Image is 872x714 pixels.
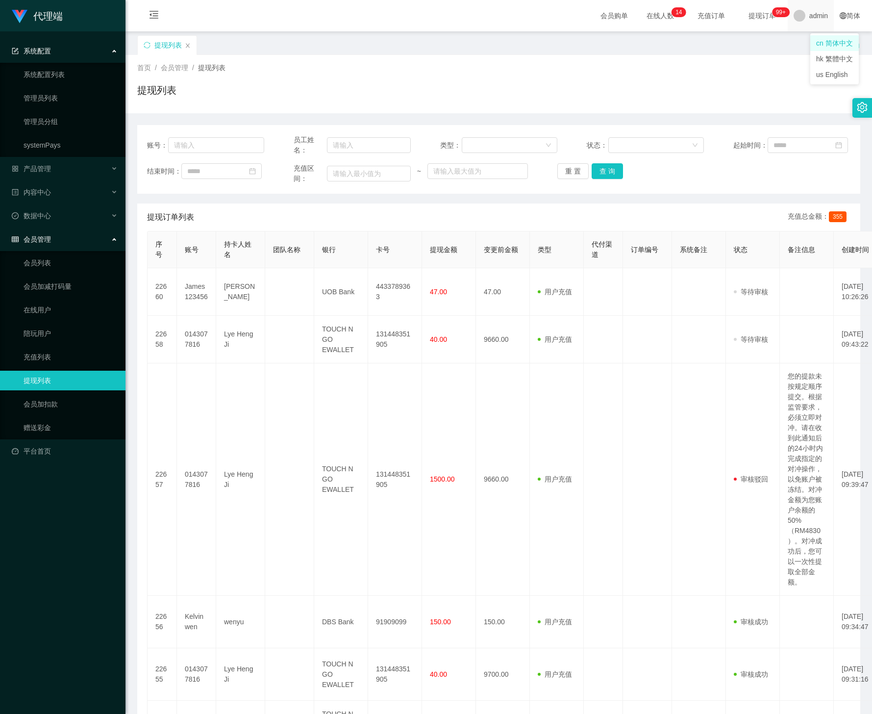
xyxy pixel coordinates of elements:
[168,137,264,153] input: 请输入
[177,316,216,363] td: 0143077816
[12,441,118,461] a: 图标: dashboard平台首页
[12,12,63,20] a: 代理端
[185,246,199,254] span: 账号
[327,137,411,153] input: 请输入
[12,212,19,219] i: 图标: check-circle-o
[216,316,265,363] td: Lye Heng Ji
[12,212,51,220] span: 数据中心
[788,211,850,223] div: 充值总金额：
[680,246,707,254] span: 系统备注
[148,648,177,701] td: 22655
[734,335,768,343] span: 等待审核
[734,670,768,678] span: 审核成功
[430,618,451,626] span: 150.00
[538,618,572,626] span: 用户充值
[376,246,390,254] span: 卡号
[430,670,447,678] span: 40.00
[147,140,168,151] span: 账号：
[592,240,612,258] span: 代付渠道
[148,596,177,648] td: 22656
[840,12,847,19] i: 图标: global
[734,246,747,254] span: 状态
[314,648,368,701] td: TOUCH N GO EWALLET
[314,268,368,316] td: UOB Bank
[155,64,157,72] span: /
[587,140,608,151] span: 状态：
[314,596,368,648] td: DBS Bank
[430,288,447,296] span: 47.00
[679,7,682,17] p: 4
[314,363,368,596] td: TOUCH N GO EWALLET
[857,102,868,113] i: 图标: setting
[538,475,572,483] span: 用户充值
[12,165,19,172] i: 图标: appstore-o
[642,12,679,19] span: 在线人数
[842,246,869,254] span: 创建时间
[24,394,118,414] a: 会员加扣款
[675,7,679,17] p: 1
[24,88,118,108] a: 管理员列表
[538,288,572,296] span: 用户充值
[216,648,265,701] td: Lye Heng Ji
[12,165,51,173] span: 产品管理
[631,246,658,254] span: 订单编号
[734,618,768,626] span: 审核成功
[829,211,847,222] span: 355
[368,316,422,363] td: 131448351905
[24,135,118,155] a: systemPays
[137,64,151,72] span: 首页
[476,268,530,316] td: 47.00
[693,12,730,19] span: 充值订单
[24,277,118,296] a: 会员加减打码量
[185,43,191,49] i: 图标: close
[24,418,118,437] a: 赠送彩金
[538,670,572,678] span: 用户充值
[216,268,265,316] td: [PERSON_NAME]
[192,64,194,72] span: /
[476,596,530,648] td: 150.00
[154,36,182,54] div: 提现列表
[273,246,300,254] span: 团队名称
[12,48,19,54] i: 图标: form
[476,316,530,363] td: 9660.00
[294,163,327,184] span: 充值区间：
[148,316,177,363] td: 22658
[148,268,177,316] td: 22660
[294,135,327,155] span: 员工姓名：
[137,83,176,98] h1: 提现列表
[322,246,336,254] span: 银行
[155,240,162,258] span: 序号
[538,335,572,343] span: 用户充值
[12,188,51,196] span: 内容中心
[24,65,118,84] a: 系统配置列表
[12,10,27,24] img: logo.9652507e.png
[780,363,834,596] td: 您的提款未按规定顺序提交。根据监管要求，必须立即对冲。请在收到此通知后的24小时内完成指定的对冲操作，以免账户被冻结。对冲金额为您账户余额的50%（RM4830）。对冲成功后，您可以一次性提取全...
[734,475,768,483] span: 审核驳回
[161,64,188,72] span: 会员管理
[368,268,422,316] td: 4433789363
[430,335,447,343] span: 40.00
[224,240,251,258] span: 持卡人姓名
[368,363,422,596] td: 131448351905
[24,324,118,343] a: 陪玩用户
[24,112,118,131] a: 管理员分组
[147,211,194,223] span: 提现订单列表
[733,140,768,151] span: 起始时间：
[411,166,427,177] span: ~
[538,246,551,254] span: 类型
[177,363,216,596] td: 0143077816
[12,47,51,55] span: 系统配置
[12,235,51,243] span: 会员管理
[557,163,589,179] button: 重 置
[440,140,462,151] span: 类型：
[810,35,859,51] li: cn 简体中文
[148,363,177,596] td: 22657
[672,7,686,17] sup: 14
[137,0,171,32] i: 图标: menu-fold
[476,648,530,701] td: 9700.00
[24,253,118,273] a: 会员列表
[484,246,518,254] span: 变更前金额
[24,347,118,367] a: 充值列表
[835,142,842,149] i: 图标: calendar
[772,7,790,17] sup: 1175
